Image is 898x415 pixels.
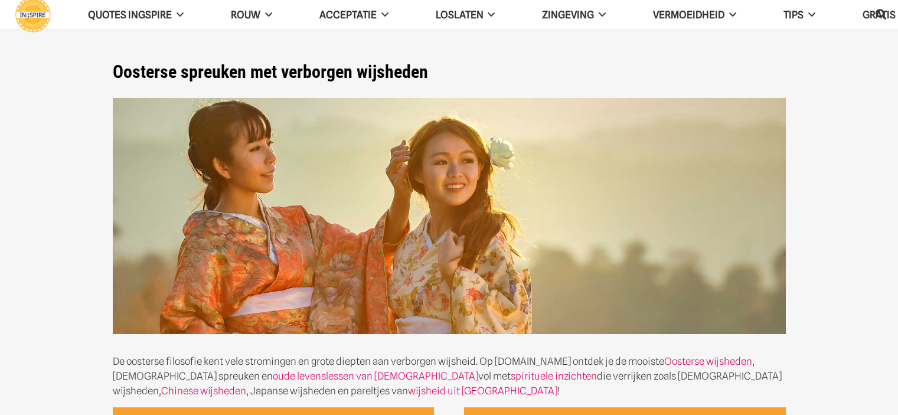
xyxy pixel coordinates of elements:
a: oude levenslessen van [DEMOGRAPHIC_DATA] [273,370,478,382]
a: spirituele inzichten [511,370,597,382]
span: VERMOEIDHEID [653,9,724,21]
h1: Oosterse spreuken met verborgen wijsheden [113,61,786,83]
a: Oosterse wijsheden [664,355,752,367]
span: Loslaten [436,9,484,21]
a: Zoeken [869,1,893,29]
span: TIPS [783,9,804,21]
span: QUOTES INGSPIRE [88,9,172,21]
span: Acceptatie [319,9,377,21]
img: Oosterse spreuken met verborgen wijsheden op ingspire.nl [113,98,786,335]
a: Chinese wijsheden [161,385,246,397]
span: Zingeving [542,9,594,21]
span: GRATIS [863,9,896,21]
span: ROUW [231,9,260,21]
a: wijsheid uit [GEOGRAPHIC_DATA] [408,385,557,397]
